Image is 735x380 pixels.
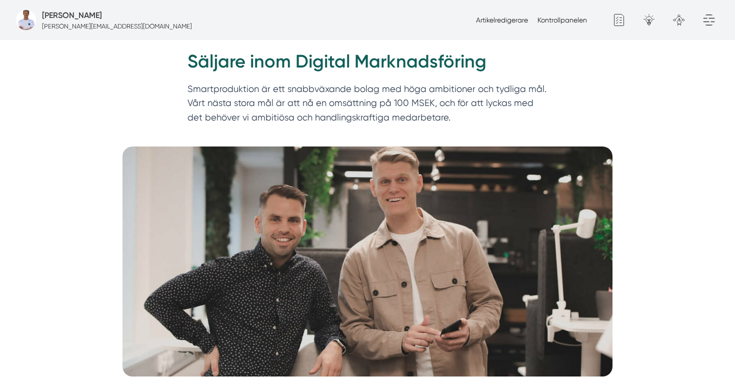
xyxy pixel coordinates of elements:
p: Smartproduktion är ett snabbväxande bolag med höga ambitioner och tydliga mål. Vårt nästa stora m... [187,82,547,129]
img: Säljare [122,146,612,376]
a: Kontrollpanelen [537,16,587,24]
h1: Säljare inom Digital Marknadsföring [187,49,547,82]
h5: Administratör [42,9,102,21]
p: [PERSON_NAME][EMAIL_ADDRESS][DOMAIN_NAME] [42,21,192,31]
a: Artikelredigerare [476,16,528,24]
img: foretagsbild-pa-smartproduktion-en-webbyraer-i-dalarnas-lan.png [16,10,36,30]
